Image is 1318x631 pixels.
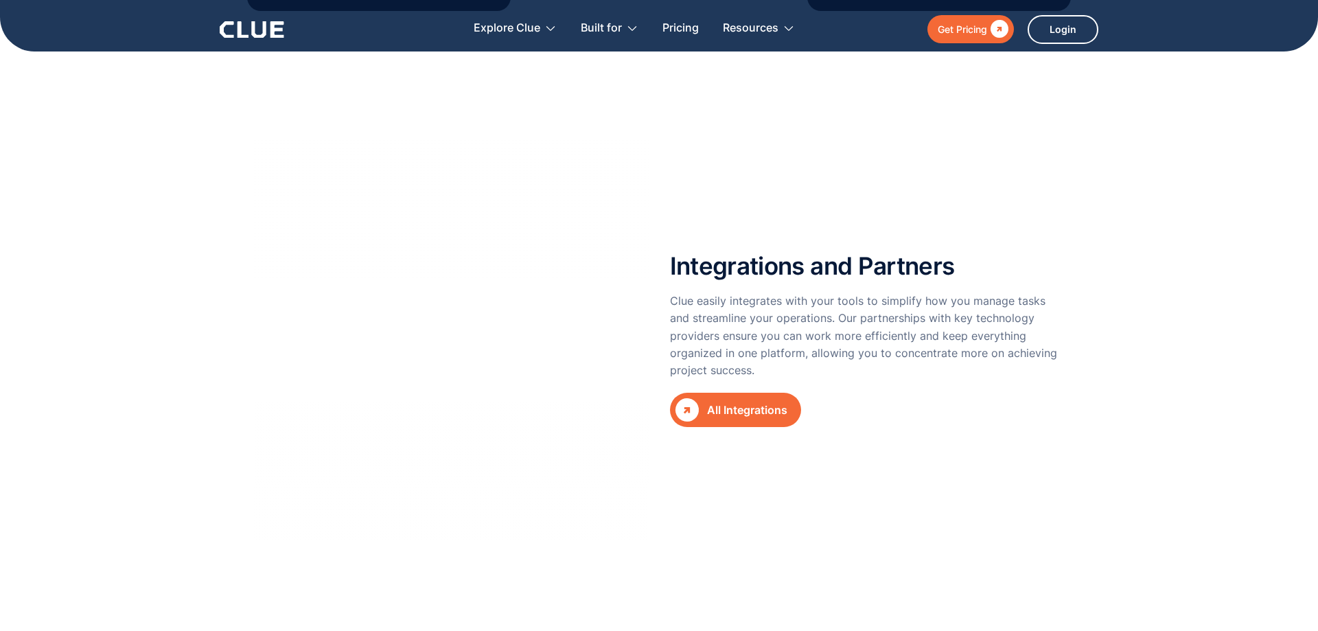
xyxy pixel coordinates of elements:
div:  [987,21,1008,38]
div: All Integrations [707,402,787,419]
a: Login [1028,15,1098,44]
h2: Integrations and Partners [670,253,955,279]
a: Pricing [662,7,699,50]
div: Built for [581,7,622,50]
div: Explore Clue [474,7,540,50]
div: Get Pricing [938,21,987,38]
div:  [675,398,699,422]
a: All Integrations [670,393,801,427]
p: Clue easily integrates with your tools to simplify how you manage tasks and streamline your opera... [670,292,1065,379]
div: Resources [723,7,778,50]
a: Get Pricing [927,15,1014,43]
